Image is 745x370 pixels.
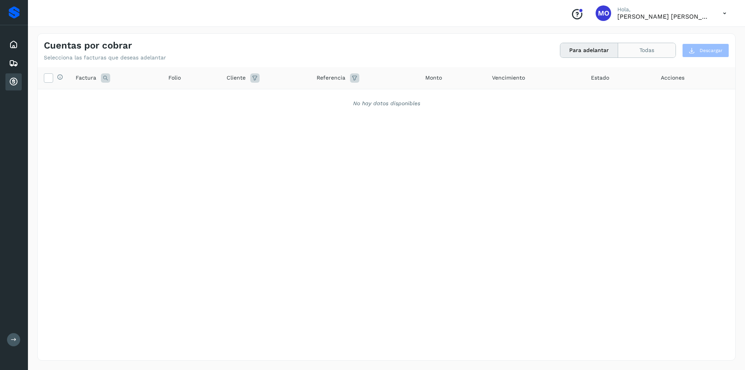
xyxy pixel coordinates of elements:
button: Descargar [682,43,729,57]
span: Descargar [700,47,722,54]
div: No hay datos disponibles [48,99,725,108]
h4: Cuentas por cobrar [44,40,132,51]
span: Vencimiento [492,74,525,82]
button: Para adelantar [560,43,618,57]
span: Referencia [317,74,345,82]
div: Embarques [5,55,22,72]
span: Cliente [227,74,246,82]
span: Monto [425,74,442,82]
span: Factura [76,74,96,82]
span: Estado [591,74,609,82]
button: Todas [618,43,676,57]
div: Inicio [5,36,22,53]
p: Hola, [617,6,710,13]
p: Macaria Olvera Camarillo [617,13,710,20]
span: Acciones [661,74,684,82]
span: Folio [168,74,181,82]
div: Cuentas por cobrar [5,73,22,90]
p: Selecciona las facturas que deseas adelantar [44,54,166,61]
